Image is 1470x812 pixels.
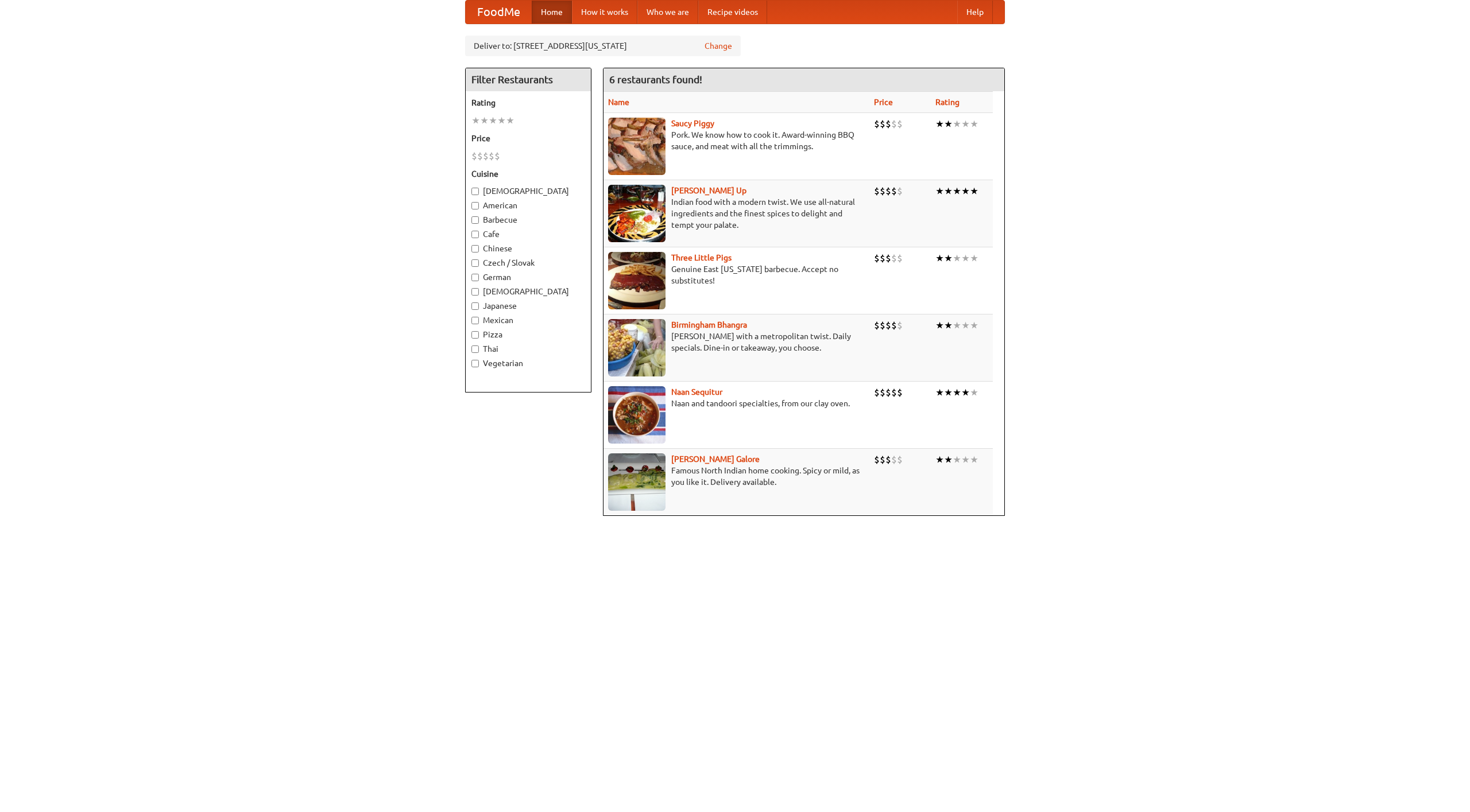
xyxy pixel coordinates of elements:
[961,252,970,265] li: ★
[885,118,891,130] li: $
[885,386,891,399] li: $
[885,185,891,197] li: $
[608,263,865,286] p: Genuine East [US_STATE] barbecue. Accept no substitutes!
[471,274,479,281] input: German
[961,453,970,466] li: ★
[953,185,961,197] li: ★
[935,319,944,332] li: ★
[970,185,978,197] li: ★
[471,259,479,267] input: Czech / Slovak
[489,150,494,162] li: $
[944,118,953,130] li: ★
[608,129,865,152] p: Pork. We know how to cook it. Award-winning BBQ sauce, and meat with all the trimmings.
[471,97,585,108] h5: Rating
[608,118,666,175] img: saucy.jpg
[961,185,970,197] li: ★
[880,185,885,197] li: $
[471,228,585,240] label: Cafe
[671,387,722,397] a: Naan Sequitur
[608,98,629,107] a: Name
[891,185,897,197] li: $
[609,74,702,85] ng-pluralize: 6 restaurants found!
[671,119,714,128] b: Saucy Piggy
[944,252,953,265] li: ★
[897,453,903,466] li: $
[891,252,897,265] li: $
[935,252,944,265] li: ★
[471,114,480,127] li: ★
[970,118,978,130] li: ★
[471,288,479,296] input: [DEMOGRAPHIC_DATA]
[961,386,970,399] li: ★
[880,386,885,399] li: $
[480,114,489,127] li: ★
[961,118,970,130] li: ★
[471,331,479,339] input: Pizza
[637,1,698,24] a: Who we are
[471,314,585,326] label: Mexican
[483,150,489,162] li: $
[935,118,944,130] li: ★
[953,252,961,265] li: ★
[466,1,532,24] a: FoodMe
[897,185,903,197] li: $
[885,252,891,265] li: $
[471,345,479,353] input: Thai
[874,185,880,197] li: $
[471,257,585,269] label: Czech / Slovak
[935,453,944,466] li: ★
[953,118,961,130] li: ★
[705,40,732,52] a: Change
[953,453,961,466] li: ★
[874,252,880,265] li: $
[897,252,903,265] li: $
[874,453,880,466] li: $
[477,150,483,162] li: $
[891,386,897,399] li: $
[471,168,585,180] h5: Cuisine
[494,150,500,162] li: $
[897,319,903,332] li: $
[970,319,978,332] li: ★
[471,200,585,211] label: American
[608,465,865,488] p: Famous North Indian home cooking. Spicy or mild, as you like it. Delivery available.
[471,286,585,297] label: [DEMOGRAPHIC_DATA]
[471,271,585,283] label: German
[970,453,978,466] li: ★
[471,133,585,144] h5: Price
[465,36,741,56] div: Deliver to: [STREET_ADDRESS][US_STATE]
[572,1,637,24] a: How it works
[471,245,479,252] input: Chinese
[471,216,479,224] input: Barbecue
[891,319,897,332] li: $
[608,185,666,242] img: curryup.jpg
[891,453,897,466] li: $
[953,319,961,332] li: ★
[671,253,732,262] a: Three Little Pigs
[935,98,960,107] a: Rating
[944,319,953,332] li: ★
[698,1,767,24] a: Recipe videos
[880,252,885,265] li: $
[671,186,746,195] a: [PERSON_NAME] Up
[935,185,944,197] li: ★
[970,386,978,399] li: ★
[874,386,880,399] li: $
[944,185,953,197] li: ★
[970,252,978,265] li: ★
[471,150,477,162] li: $
[671,320,747,329] a: Birmingham Bhangra
[466,68,591,91] h4: Filter Restaurants
[471,343,585,355] label: Thai
[897,118,903,130] li: $
[944,453,953,466] li: ★
[608,319,666,376] img: bhangra.jpg
[506,114,514,127] li: ★
[608,331,865,353] p: [PERSON_NAME] with a metropolitan twist. Daily specials. Dine-in or takeaway, you choose.
[885,453,891,466] li: $
[471,360,479,367] input: Vegetarian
